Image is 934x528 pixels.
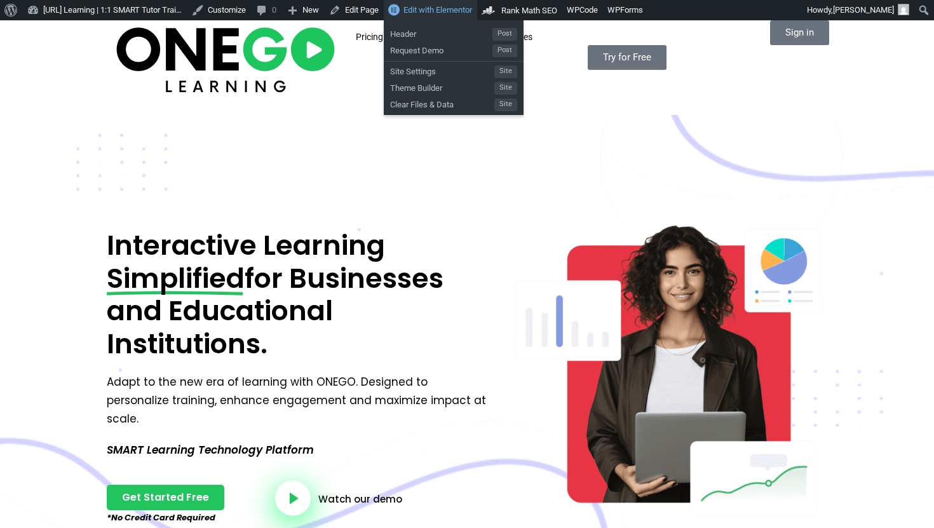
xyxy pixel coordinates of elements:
[107,373,491,428] p: Adapt to the new era of learning with ONEGO. Designed to personalize training, enhance engagement...
[107,226,385,264] span: Interactive Learning
[346,20,393,55] a: Pricing
[122,492,209,503] span: Get Started Free
[501,6,557,15] span: Rank Math SEO
[384,62,524,78] a: Site SettingsSite
[492,44,517,57] span: Post
[403,5,472,15] span: Edit with Elementor
[833,5,894,15] span: [PERSON_NAME]
[384,78,524,95] a: Theme BuilderSite
[107,441,491,459] p: SMART Learning Technology Platform
[390,62,494,78] span: Site Settings
[318,494,402,504] a: Watch our demo
[384,41,524,57] a: Request DemoPost
[390,41,492,57] span: Request Demo
[107,511,215,524] em: *No Credit Card Required
[384,24,524,41] a: HeaderPost
[494,65,517,78] span: Site
[275,480,311,516] a: video-button
[390,24,492,41] span: Header
[785,28,814,37] span: Sign in
[107,262,245,295] span: Simplified
[770,20,829,45] a: Sign in
[603,53,651,62] span: Try for Free
[494,82,517,95] span: Site
[107,485,224,510] a: Get Started Free
[107,259,443,363] span: for Businesses and Educational Institutions.
[384,95,524,111] a: Clear Files & DataSite
[390,95,494,111] span: Clear Files & Data
[390,78,494,95] span: Theme Builder
[492,28,517,41] span: Post
[588,45,667,70] a: Try for Free
[494,98,517,111] span: Site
